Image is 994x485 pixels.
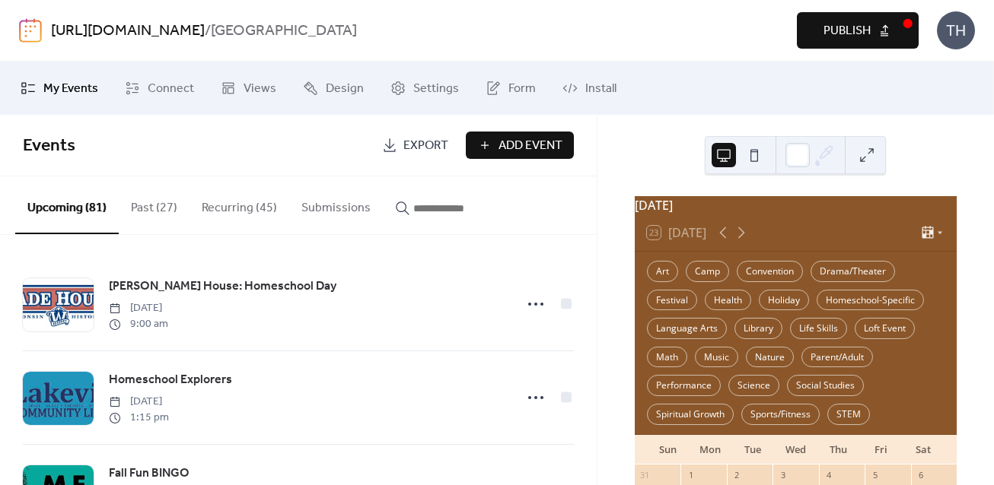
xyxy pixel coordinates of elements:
[869,469,881,480] div: 5
[19,18,42,43] img: logo
[827,404,870,425] div: STEM
[647,318,727,339] div: Language Arts
[403,137,448,155] span: Export
[647,261,678,282] div: Art
[774,435,817,465] div: Wed
[43,80,98,98] span: My Events
[474,68,547,109] a: Form
[551,68,628,109] a: Install
[209,68,288,109] a: Views
[790,318,847,339] div: Life Skills
[499,137,562,155] span: Add Event
[413,80,459,98] span: Settings
[705,290,751,311] div: Health
[289,176,383,233] button: Submissions
[585,80,616,98] span: Install
[379,68,470,109] a: Settings
[326,80,364,98] span: Design
[731,435,774,465] div: Tue
[916,469,927,480] div: 6
[15,176,119,234] button: Upcoming (81)
[734,318,782,339] div: Library
[371,132,460,159] a: Export
[109,277,336,296] a: [PERSON_NAME] House: Homeschool Day
[902,435,945,465] div: Sat
[109,370,232,390] a: Homeschool Explorers
[51,17,205,46] a: [URL][DOMAIN_NAME]
[508,80,536,98] span: Form
[686,261,729,282] div: Camp
[148,80,194,98] span: Connect
[109,316,168,332] span: 9:00 am
[759,290,809,311] div: Holiday
[817,435,859,465] div: Thu
[937,11,975,49] div: TH
[817,290,924,311] div: Homeschool-Specific
[9,68,110,109] a: My Events
[119,176,190,233] button: Past (27)
[190,176,289,233] button: Recurring (45)
[741,404,820,425] div: Sports/Fitness
[639,469,651,480] div: 31
[23,129,75,163] span: Events
[109,464,190,483] span: Fall Fun BINGO
[859,435,902,465] div: Fri
[211,17,357,46] b: [GEOGRAPHIC_DATA]
[787,375,864,396] div: Social Studies
[855,318,915,339] div: Loft Event
[205,17,211,46] b: /
[824,22,871,40] span: Publish
[728,375,779,396] div: Science
[647,404,734,425] div: Spiritual Growth
[647,435,690,465] div: Sun
[466,132,574,159] button: Add Event
[244,80,276,98] span: Views
[797,12,919,49] button: Publish
[109,277,336,296] span: [PERSON_NAME] House: Homeschool Day
[635,196,957,214] div: [DATE]
[811,261,895,282] div: Drama/Theater
[690,435,732,465] div: Mon
[746,347,794,368] div: Nature
[292,68,375,109] a: Design
[801,347,873,368] div: Parent/Adult
[113,68,205,109] a: Connect
[109,394,169,410] span: [DATE]
[647,290,697,311] div: Festival
[647,347,687,368] div: Math
[109,300,168,316] span: [DATE]
[737,261,803,282] div: Convention
[731,469,743,480] div: 2
[824,469,835,480] div: 4
[685,469,696,480] div: 1
[695,347,738,368] div: Music
[109,410,169,426] span: 1:15 pm
[109,464,190,483] a: Fall Fun BINGO
[647,375,721,396] div: Performance
[777,469,789,480] div: 3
